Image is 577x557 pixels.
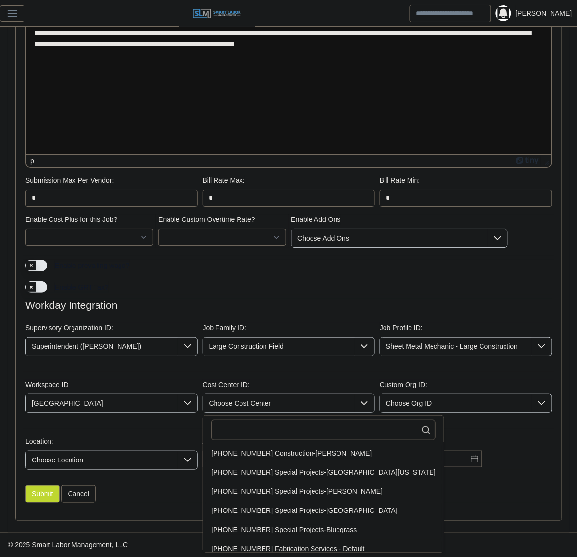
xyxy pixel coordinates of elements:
[516,8,572,19] a: [PERSON_NAME]
[211,525,357,535] span: [PHONE_NUMBER] Special Projects-Bluegrass
[55,283,109,291] span: Enable GRT Tax?
[26,451,178,469] span: Choose Location
[25,436,53,447] label: Location:
[25,485,60,503] button: Submit
[211,544,365,554] span: [PHONE_NUMBER] Fabrication Services - Default
[205,502,442,520] li: 01-30-04-00 Special Projects-Cumberland
[380,380,427,390] label: Custom Org ID:
[25,299,552,311] h4: Workday Integration
[203,380,250,390] label: Cost Center ID:
[25,260,47,271] button: Enable prevailing wage?
[380,394,532,412] span: Choose Org ID
[292,229,488,247] div: Choose Add Ons
[211,506,398,516] span: [PHONE_NUMBER] Special Projects-[GEOGRAPHIC_DATA]
[25,215,118,225] label: Enable Cost Plus for this Job?
[26,20,551,154] iframe: Rich Text Area
[211,467,436,478] span: [PHONE_NUMBER] Special Projects-[GEOGRAPHIC_DATA][US_STATE]
[158,215,255,225] label: Enable Custom Overtime Rate?
[25,175,114,186] label: Submission Max Per Vendor:
[380,175,420,186] label: Bill Rate Min:
[205,483,442,501] li: 01-30-01-00 Special Projects-Franklin
[55,262,130,269] span: Enable prevailing wage?
[380,338,532,356] span: Sheet Metal Mechanic - Large Construction
[8,541,128,549] span: © 2025 Smart Labor Management, LLC
[192,8,241,19] img: SLM Logo
[205,463,442,482] li: 01-30-05-00 Special Projects-North Alabama
[291,215,341,225] label: Enable Add Ons
[380,323,423,333] label: Job Profile ID:
[203,394,355,412] span: Choose Cost Center
[26,338,178,356] span: Superintendent (Barry Parker)
[30,157,34,165] div: p
[26,394,178,412] span: Franklin Field
[205,444,442,462] li: 01-01-01-00 Construction-Franklin
[205,521,442,539] li: 01-30-06-00 Special Projects-Bluegrass
[61,485,96,503] a: Cancel
[25,281,47,293] button: Enable GRT Tax?
[211,486,383,497] span: [PHONE_NUMBER] Special Projects-[PERSON_NAME]
[203,175,245,186] label: Bill Rate Max:
[541,155,551,167] div: Press the Up and Down arrow keys to resize the editor.
[516,157,541,165] a: Powered by Tiny
[203,338,355,356] span: Large Construction Field
[25,380,69,390] label: Workspace ID
[25,323,113,333] label: Supervisory Organization ID:
[410,5,491,22] input: Search
[211,448,372,459] span: [PHONE_NUMBER] Construction-[PERSON_NAME]
[203,323,246,333] label: Job Family ID:
[8,8,517,19] body: Rich Text Area. Press ALT-0 for help.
